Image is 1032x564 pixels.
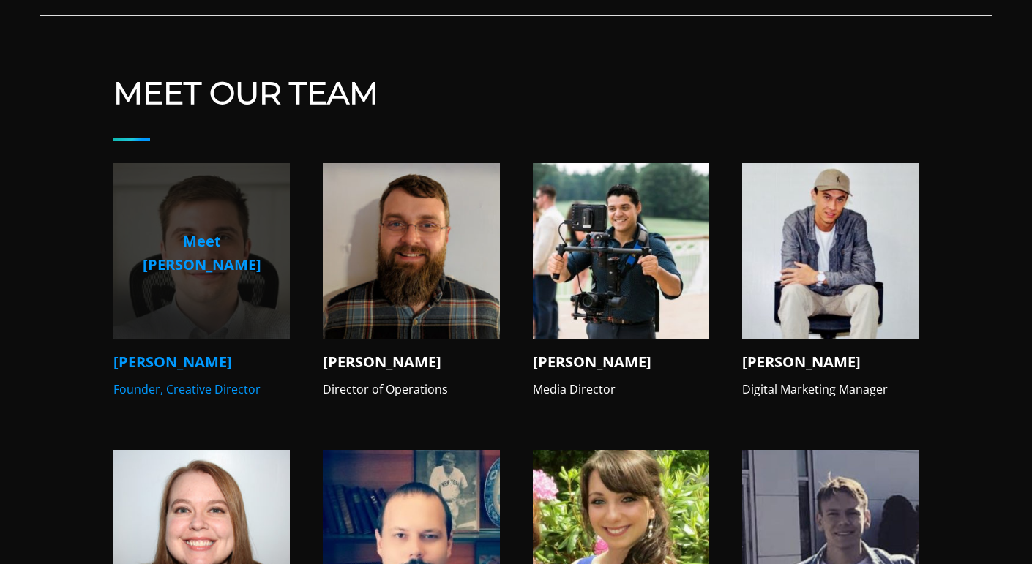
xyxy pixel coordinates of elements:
p: Meet [PERSON_NAME] [125,230,278,277]
h4: [PERSON_NAME] [323,351,499,373]
a: V12 Marketing Concord NH Social Media Marketing Agency [PERSON_NAME] Director of Operations [323,163,499,399]
h4: [PERSON_NAME] [742,351,919,373]
h4: [PERSON_NAME] [113,351,290,373]
p: Media Director [533,380,709,399]
a: V12 Marketing Team [PERSON_NAME] Media Director [533,163,709,399]
p: Director of Operations [323,380,499,399]
img: V12 Marketing Team [533,163,709,339]
img: V12 Marketing Team [742,163,919,339]
p: Digital Marketing Manager [742,380,919,399]
img: V12 Marketing Team [113,163,290,339]
img: V12 Marketing Concord NH Social Media Marketing Agency [323,163,499,339]
a: V12 Marketing Team [PERSON_NAME] Digital Marketing Manager [742,163,919,399]
a: V12 Marketing Team Meet [PERSON_NAME] [PERSON_NAME] Founder, Creative Director [113,163,290,399]
h4: [PERSON_NAME] [533,351,709,373]
h2: Meet Our Team [113,75,919,111]
p: Founder, Creative Director [113,380,290,399]
iframe: Chat Widget [959,494,1032,564]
